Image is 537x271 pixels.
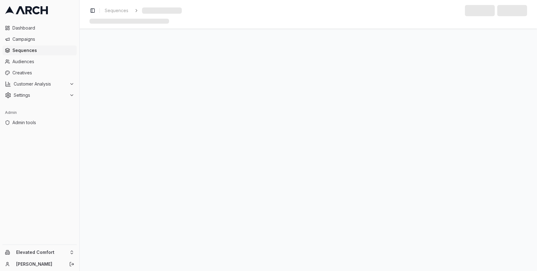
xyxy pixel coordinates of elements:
[14,92,67,98] span: Settings
[16,261,62,267] a: [PERSON_NAME]
[12,47,74,54] span: Sequences
[12,58,74,65] span: Audiences
[102,6,131,15] a: Sequences
[12,70,74,76] span: Creatives
[12,25,74,31] span: Dashboard
[105,7,128,14] span: Sequences
[2,23,77,33] a: Dashboard
[2,247,77,257] button: Elevated Comfort
[2,108,77,118] div: Admin
[2,118,77,128] a: Admin tools
[14,81,67,87] span: Customer Analysis
[2,68,77,78] a: Creatives
[67,260,76,269] button: Log out
[2,34,77,44] a: Campaigns
[2,79,77,89] button: Customer Analysis
[12,36,74,42] span: Campaigns
[12,119,74,126] span: Admin tools
[2,57,77,67] a: Audiences
[2,90,77,100] button: Settings
[102,6,182,15] nav: breadcrumb
[16,250,67,255] span: Elevated Comfort
[2,45,77,55] a: Sequences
